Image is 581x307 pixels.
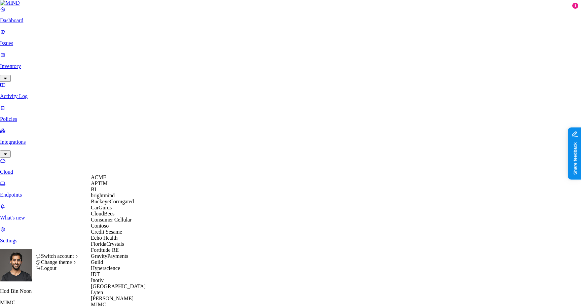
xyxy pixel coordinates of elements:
span: Inotiv [91,277,104,283]
span: BuckeyeCorrugated [91,199,134,204]
span: BI [91,186,96,192]
span: CarGurus [91,205,112,210]
div: Logout [36,265,80,271]
span: Consumer Cellular [91,217,132,223]
span: APTIM [91,180,108,186]
span: Fortitude RE [91,247,119,253]
span: [GEOGRAPHIC_DATA] [91,283,146,289]
span: Credit Sesame [91,229,122,235]
span: Hyperscience [91,265,120,271]
span: Echo Health [91,235,118,241]
span: Switch account [41,253,74,259]
span: GravityPayments [91,253,128,259]
span: Guild [91,259,103,265]
span: Lyten [91,289,103,295]
span: Change theme [41,259,72,265]
span: [PERSON_NAME] [91,296,134,301]
span: brightmind [91,193,115,198]
span: Contoso [91,223,109,229]
span: FloridaCrystals [91,241,124,247]
span: CloudBees [91,211,114,216]
span: ACME [91,174,106,180]
span: IDT [91,271,100,277]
